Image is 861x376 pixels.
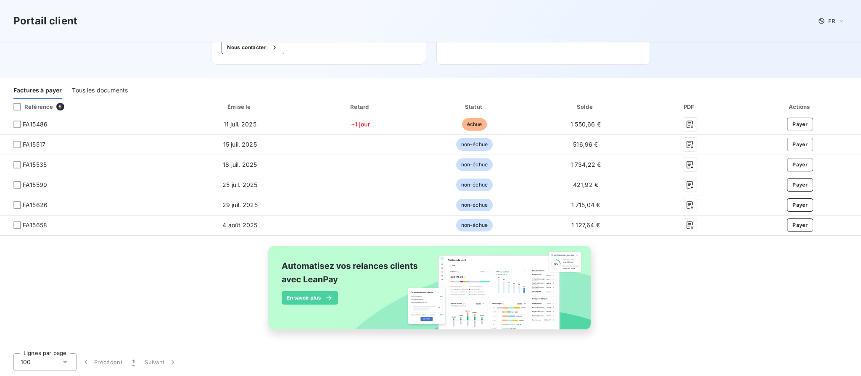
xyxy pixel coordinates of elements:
button: Payer [787,138,813,151]
span: 11 juil. 2025 [224,121,256,128]
button: Payer [787,218,813,232]
div: Solde [532,103,639,111]
span: non-échue [456,138,493,151]
div: PDF [642,103,737,111]
span: FA15517 [23,140,45,149]
span: FR [828,18,835,24]
button: Payer [787,158,813,171]
div: Statut [420,103,529,111]
button: Payer [787,118,813,131]
button: Suivant [140,353,182,371]
span: non-échue [456,179,493,191]
span: non-échue [456,219,493,231]
span: 100 [21,358,31,366]
span: 4 août 2025 [222,221,257,229]
span: FA15626 [23,201,48,209]
span: 1 550,66 € [570,121,601,128]
span: non-échue [456,199,493,211]
span: FA15658 [23,221,47,229]
div: Émise le [179,103,301,111]
span: 25 juil. 2025 [222,181,257,188]
span: 18 juil. 2025 [223,161,257,168]
span: FA15486 [23,120,48,129]
button: Payer [787,178,813,192]
span: 1 715,04 € [571,201,600,208]
div: Factures à payer [13,82,62,99]
span: 1 734,22 € [570,161,601,168]
button: Payer [787,198,813,212]
span: 1 127,64 € [571,221,600,229]
span: FA15599 [23,181,47,189]
span: 516,96 € [573,141,598,148]
span: 421,92 € [573,181,598,188]
button: 1 [127,353,140,371]
span: +1 jour [351,121,370,128]
span: FA15535 [23,160,47,169]
div: Actions [741,103,859,111]
img: banner [261,241,600,344]
span: échue [462,118,487,131]
div: Référence [7,103,53,110]
button: Précédent [77,353,127,371]
button: Nous contacter [222,41,284,54]
span: 15 juil. 2025 [223,141,257,148]
div: Retard [304,103,416,111]
h3: Portail client [13,13,77,29]
span: 29 juil. 2025 [222,201,258,208]
div: Tous les documents [72,82,128,99]
span: non-échue [456,158,493,171]
span: 1 [132,358,135,366]
span: 6 [56,103,64,110]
